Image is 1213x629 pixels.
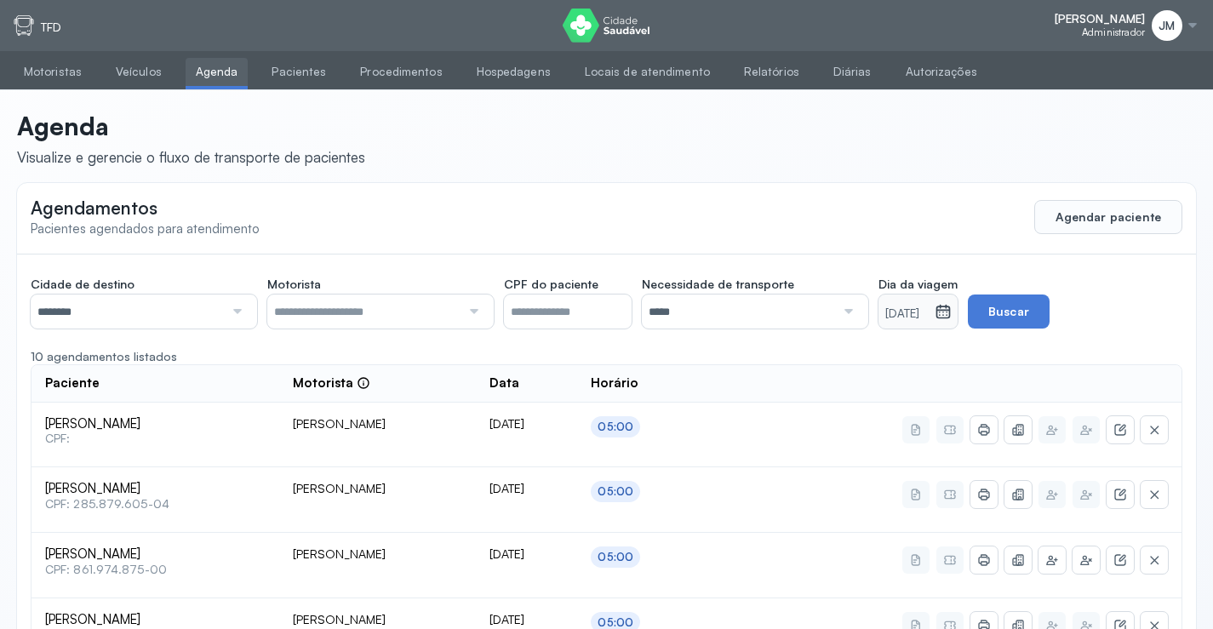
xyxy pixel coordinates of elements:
[267,277,321,292] span: Motorista
[293,546,462,562] div: [PERSON_NAME]
[293,481,462,496] div: [PERSON_NAME]
[45,481,266,497] span: [PERSON_NAME]
[878,277,958,292] span: Dia da viagem
[41,20,61,35] p: TFD
[885,306,928,323] small: [DATE]
[31,220,260,237] span: Pacientes agendados para atendimento
[489,546,564,562] div: [DATE]
[489,375,519,392] span: Data
[734,58,810,86] a: Relatórios
[293,375,370,392] div: Motorista
[186,58,249,86] a: Agenda
[31,197,157,219] span: Agendamentos
[968,294,1050,329] button: Buscar
[31,349,1182,364] div: 10 agendamentos listados
[17,148,365,166] div: Visualize e gerencie o fluxo de transporte de pacientes
[598,484,633,499] div: 05:00
[261,58,336,86] a: Pacientes
[293,416,462,432] div: [PERSON_NAME]
[823,58,882,86] a: Diárias
[31,277,134,292] span: Cidade de destino
[106,58,172,86] a: Veículos
[45,416,266,432] span: [PERSON_NAME]
[489,416,564,432] div: [DATE]
[489,612,564,627] div: [DATE]
[45,375,100,392] span: Paciente
[1034,200,1182,234] button: Agendar paciente
[14,58,92,86] a: Motoristas
[489,481,564,496] div: [DATE]
[45,497,266,512] span: CPF: 285.879.605-04
[45,563,266,577] span: CPF: 861.974.875-00
[14,15,34,36] img: tfd.svg
[598,420,633,434] div: 05:00
[895,58,987,86] a: Autorizações
[1055,12,1145,26] span: [PERSON_NAME]
[504,277,598,292] span: CPF do paciente
[575,58,720,86] a: Locais de atendimento
[466,58,561,86] a: Hospedagens
[598,550,633,564] div: 05:00
[45,546,266,563] span: [PERSON_NAME]
[17,111,365,141] p: Agenda
[1082,26,1145,38] span: Administrador
[563,9,650,43] img: logo do Cidade Saudável
[45,432,266,446] span: CPF:
[293,612,462,627] div: [PERSON_NAME]
[591,375,638,392] span: Horário
[45,612,266,628] span: [PERSON_NAME]
[642,277,794,292] span: Necessidade de transporte
[1159,19,1175,33] span: JM
[350,58,452,86] a: Procedimentos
